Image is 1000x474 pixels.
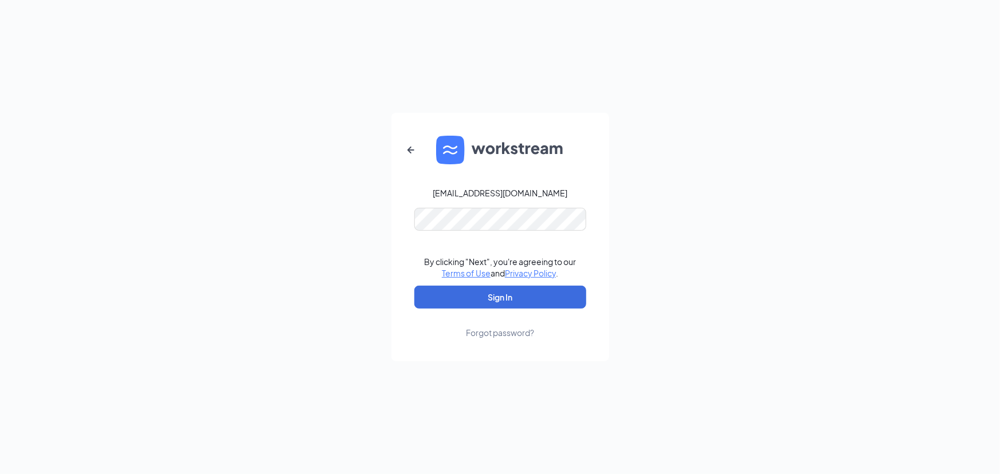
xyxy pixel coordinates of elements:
a: Forgot password? [466,309,534,338]
a: Terms of Use [442,268,491,278]
div: Forgot password? [466,327,534,338]
div: By clicking "Next", you're agreeing to our and . [424,256,576,279]
a: Privacy Policy [505,268,556,278]
div: [EMAIL_ADDRESS][DOMAIN_NAME] [433,187,567,199]
button: ArrowLeftNew [397,136,425,164]
button: Sign In [414,286,586,309]
svg: ArrowLeftNew [404,143,418,157]
img: WS logo and Workstream text [436,136,564,164]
